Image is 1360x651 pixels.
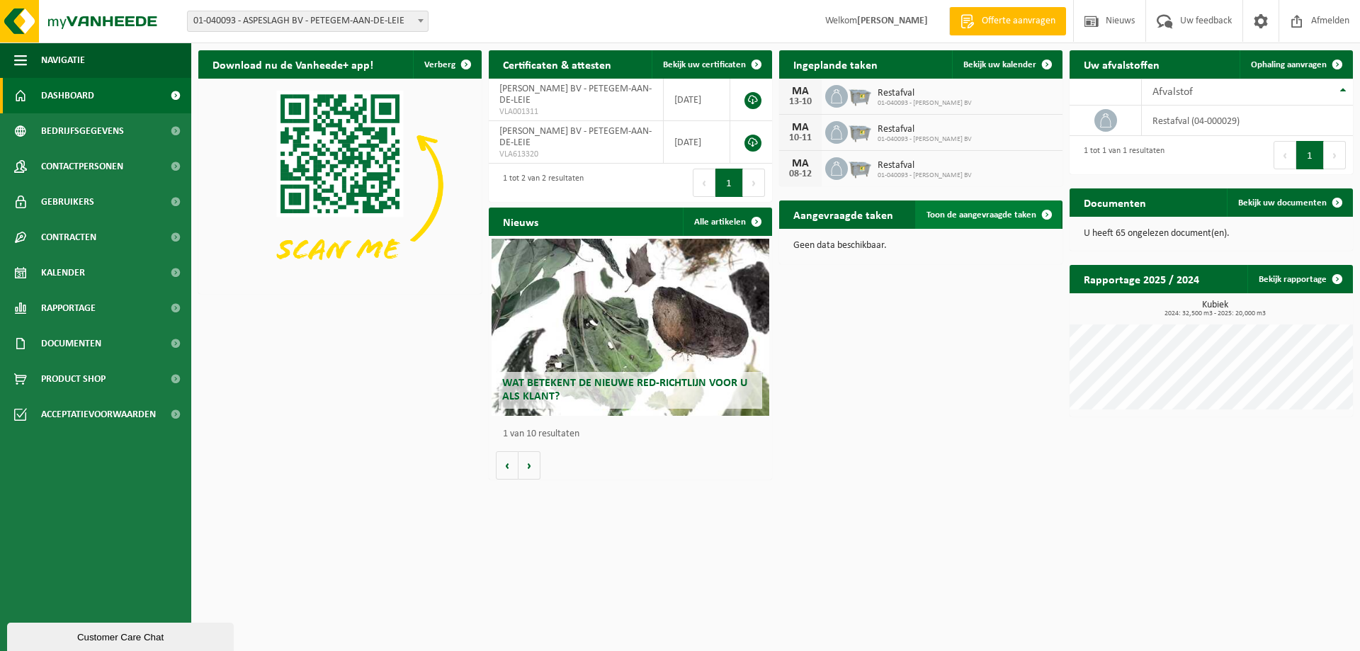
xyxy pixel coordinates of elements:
[499,106,652,118] span: VLA001311
[1077,300,1353,317] h3: Kubiek
[779,200,907,228] h2: Aangevraagde taken
[503,429,765,439] p: 1 van 10 resultaten
[978,14,1059,28] span: Offerte aanvragen
[878,88,972,99] span: Restafval
[424,60,455,69] span: Verberg
[198,79,482,291] img: Download de VHEPlus App
[715,169,743,197] button: 1
[786,158,815,169] div: MA
[693,169,715,197] button: Previous
[41,149,123,184] span: Contactpersonen
[949,7,1066,35] a: Offerte aanvragen
[848,155,872,179] img: WB-2500-GAL-GY-01
[1274,141,1296,169] button: Previous
[848,119,872,143] img: WB-2500-GAL-GY-01
[1251,60,1327,69] span: Ophaling aanvragen
[492,239,769,416] a: Wat betekent de nieuwe RED-richtlijn voor u als klant?
[779,50,892,78] h2: Ingeplande taken
[1142,106,1353,136] td: restafval (04-000029)
[786,86,815,97] div: MA
[41,290,96,326] span: Rapportage
[496,451,518,480] button: Vorige
[1227,188,1351,217] a: Bekijk uw documenten
[496,167,584,198] div: 1 tot 2 van 2 resultaten
[786,122,815,133] div: MA
[1070,265,1213,293] h2: Rapportage 2025 / 2024
[743,169,765,197] button: Next
[41,326,101,361] span: Documenten
[1238,198,1327,208] span: Bekijk uw documenten
[857,16,928,26] strong: [PERSON_NAME]
[1077,310,1353,317] span: 2024: 32,500 m3 - 2025: 20,000 m3
[518,451,540,480] button: Volgende
[1070,188,1160,216] h2: Documenten
[499,149,652,160] span: VLA613320
[664,79,730,121] td: [DATE]
[652,50,771,79] a: Bekijk uw certificaten
[786,97,815,107] div: 13-10
[1247,265,1351,293] a: Bekijk rapportage
[1077,140,1164,171] div: 1 tot 1 van 1 resultaten
[915,200,1061,229] a: Toon de aangevraagde taken
[499,126,652,148] span: [PERSON_NAME] BV - PETEGEM-AAN-DE-LEIE
[793,241,1048,251] p: Geen data beschikbaar.
[41,255,85,290] span: Kalender
[952,50,1061,79] a: Bekijk uw kalender
[489,50,625,78] h2: Certificaten & attesten
[188,11,428,31] span: 01-040093 - ASPESLAGH BV - PETEGEM-AAN-DE-LEIE
[41,43,85,78] span: Navigatie
[1152,86,1193,98] span: Afvalstof
[41,113,124,149] span: Bedrijfsgegevens
[502,378,747,402] span: Wat betekent de nieuwe RED-richtlijn voor u als klant?
[41,184,94,220] span: Gebruikers
[878,171,972,180] span: 01-040093 - [PERSON_NAME] BV
[499,84,652,106] span: [PERSON_NAME] BV - PETEGEM-AAN-DE-LEIE
[1324,141,1346,169] button: Next
[7,620,237,651] iframe: chat widget
[963,60,1036,69] span: Bekijk uw kalender
[41,361,106,397] span: Product Shop
[41,78,94,113] span: Dashboard
[187,11,429,32] span: 01-040093 - ASPESLAGH BV - PETEGEM-AAN-DE-LEIE
[489,208,552,235] h2: Nieuws
[878,135,972,144] span: 01-040093 - [PERSON_NAME] BV
[41,220,96,255] span: Contracten
[664,121,730,164] td: [DATE]
[1084,229,1339,239] p: U heeft 65 ongelezen document(en).
[878,99,972,108] span: 01-040093 - [PERSON_NAME] BV
[786,133,815,143] div: 10-11
[198,50,387,78] h2: Download nu de Vanheede+ app!
[926,210,1036,220] span: Toon de aangevraagde taken
[848,83,872,107] img: WB-2500-GAL-GY-01
[41,397,156,432] span: Acceptatievoorwaarden
[413,50,480,79] button: Verberg
[663,60,746,69] span: Bekijk uw certificaten
[786,169,815,179] div: 08-12
[878,124,972,135] span: Restafval
[1070,50,1174,78] h2: Uw afvalstoffen
[878,160,972,171] span: Restafval
[1296,141,1324,169] button: 1
[1240,50,1351,79] a: Ophaling aanvragen
[683,208,771,236] a: Alle artikelen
